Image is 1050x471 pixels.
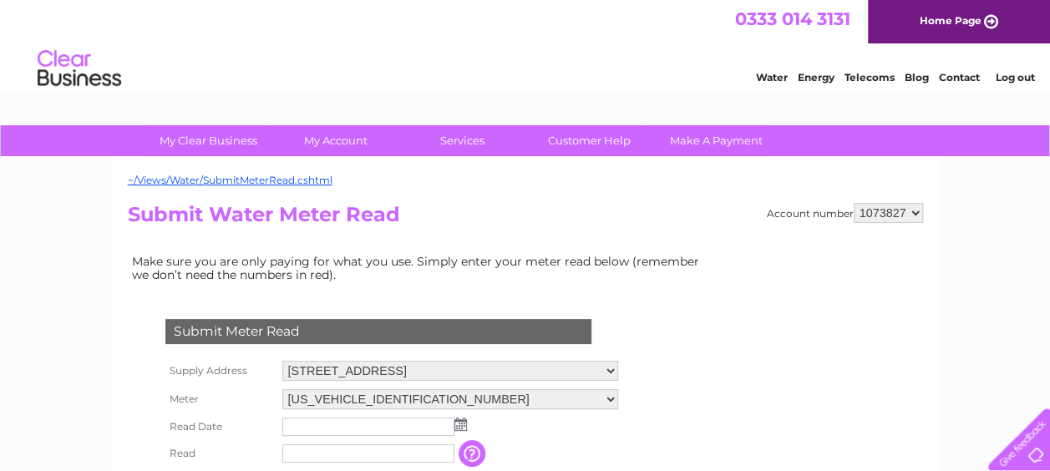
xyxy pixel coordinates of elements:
a: Telecoms [845,71,895,84]
input: Information [459,440,489,467]
a: Services [393,125,531,156]
a: Contact [939,71,980,84]
a: Blog [905,71,929,84]
a: Log out [995,71,1034,84]
a: Water [756,71,788,84]
a: My Account [266,125,404,156]
a: My Clear Business [139,125,277,156]
div: Submit Meter Read [165,319,591,344]
th: Read Date [161,413,278,440]
img: ... [454,418,467,431]
th: Read [161,440,278,467]
a: ~/Views/Water/SubmitMeterRead.cshtml [128,174,332,186]
div: Account number [767,203,923,223]
td: Make sure you are only paying for what you use. Simply enter your meter read below (remember we d... [128,251,713,286]
h2: Submit Water Meter Read [128,203,923,235]
a: Customer Help [520,125,658,156]
th: Meter [161,385,278,413]
a: 0333 014 3131 [735,8,850,29]
div: Clear Business is a trading name of Verastar Limited (registered in [GEOGRAPHIC_DATA] No. 3667643... [131,9,921,81]
a: Make A Payment [647,125,785,156]
img: logo.png [37,43,122,94]
a: Energy [798,71,834,84]
th: Supply Address [161,357,278,385]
